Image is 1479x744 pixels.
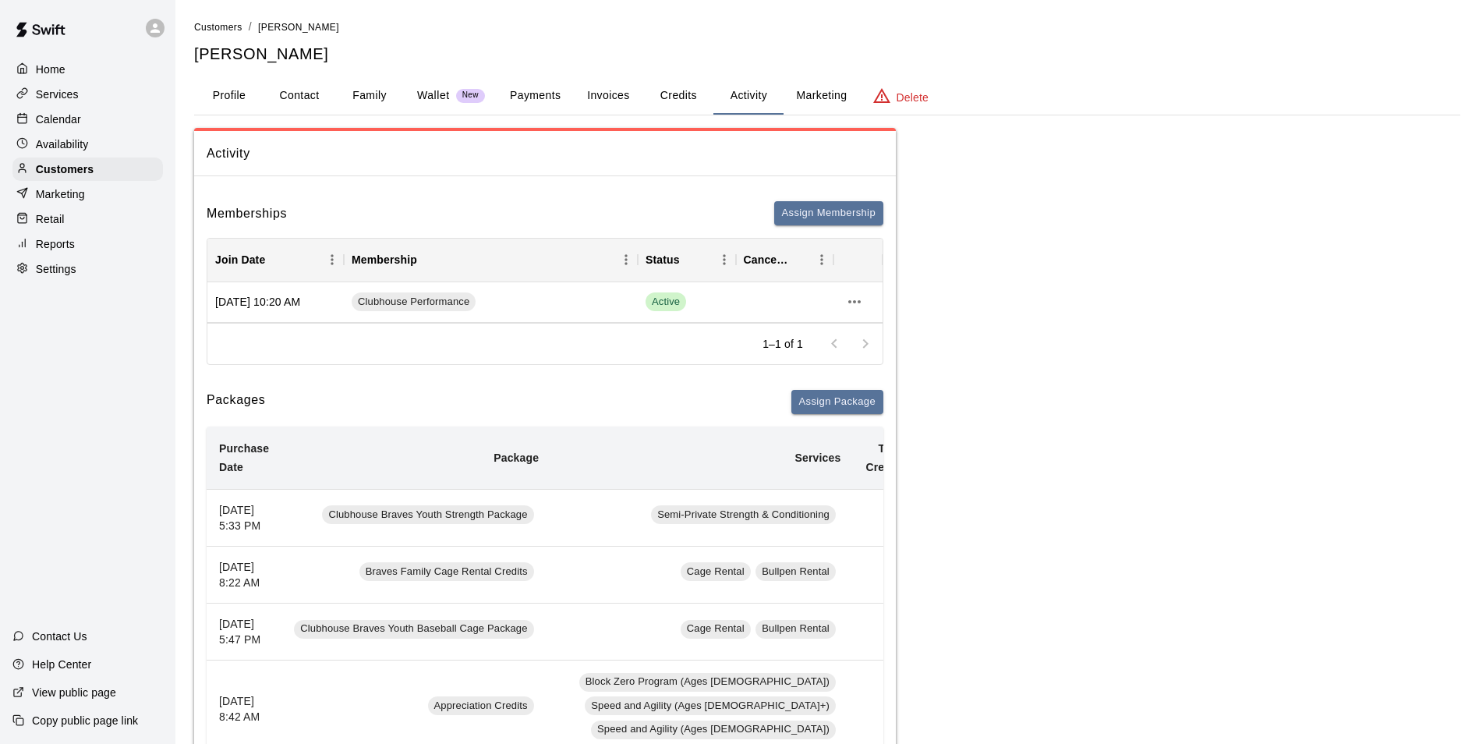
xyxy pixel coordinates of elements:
[194,77,264,115] button: Profile
[207,390,265,414] h6: Packages
[791,390,883,414] button: Assign Package
[36,136,89,152] p: Availability
[294,624,539,636] a: Clubhouse Braves Youth Baseball Cage Package
[646,292,686,311] span: Active
[573,77,643,115] button: Invoices
[736,238,834,282] div: Cancel Date
[774,201,883,225] button: Assign Membership
[12,257,163,281] a: Settings
[352,292,481,311] a: Clubhouse Performance
[795,452,841,464] b: Services
[853,546,916,603] td: 10
[680,249,702,271] button: Sort
[36,87,79,102] p: Services
[207,143,883,164] span: Activity
[249,19,252,35] li: /
[788,249,810,271] button: Sort
[334,77,405,115] button: Family
[359,565,534,579] span: Braves Family Cage Rental Credits
[219,442,269,473] b: Purchase Date
[32,657,91,672] p: Help Center
[36,112,81,127] p: Calendar
[36,186,85,202] p: Marketing
[194,44,1460,65] h5: [PERSON_NAME]
[755,565,836,579] span: Bullpen Rental
[841,289,868,315] button: more actions
[359,567,539,579] a: Braves Family Cage Rental Credits
[352,295,476,310] span: Clubhouse Performance
[853,489,916,546] td: 20
[591,722,836,737] span: Speed and Agility (Ages [DEMOGRAPHIC_DATA])
[12,83,163,106] a: Services
[264,77,334,115] button: Contact
[494,452,539,464] b: Package
[215,238,265,282] div: Join Date
[36,211,65,227] p: Retail
[322,510,539,523] a: Clubhouse Braves Youth Strength Package
[32,629,87,644] p: Contact Us
[352,238,417,282] div: Membership
[713,248,736,271] button: Menu
[417,249,439,271] button: Sort
[207,546,281,603] th: [DATE] 8:22 AM
[784,77,859,115] button: Marketing
[32,685,116,700] p: View public page
[207,603,281,660] th: [DATE] 5:47 PM
[762,336,803,352] p: 1–1 of 1
[865,442,904,473] b: Total Credits
[853,603,916,660] td: 10
[36,236,75,252] p: Reports
[36,261,76,277] p: Settings
[258,22,339,33] span: [PERSON_NAME]
[614,248,638,271] button: Menu
[194,22,242,33] span: Customers
[579,675,836,689] span: Block Zero Program (Ages [DEMOGRAPHIC_DATA])
[194,77,1460,115] div: basic tabs example
[207,238,344,282] div: Join Date
[322,508,533,523] span: Clubhouse Braves Youth Strength Package
[681,622,751,636] span: Cage Rental
[194,19,1460,36] nav: breadcrumb
[194,20,242,33] a: Customers
[428,701,540,714] a: Appreciation Credits
[744,238,789,282] div: Cancel Date
[265,249,287,271] button: Sort
[12,133,163,156] a: Availability
[681,565,751,579] span: Cage Rental
[897,90,929,105] p: Delete
[207,489,281,546] th: [DATE] 5:33 PM
[646,295,686,310] span: Active
[36,161,94,177] p: Customers
[755,622,836,636] span: Bullpen Rental
[651,508,836,523] span: Semi-Private Strength & Conditioning
[36,62,65,77] p: Home
[12,108,163,131] a: Calendar
[417,87,450,104] p: Wallet
[585,699,836,714] span: Speed and Agility (Ages [DEMOGRAPHIC_DATA]+)
[810,248,833,271] button: Menu
[713,77,784,115] button: Activity
[456,90,485,101] span: New
[12,158,163,181] a: Customers
[12,182,163,206] a: Marketing
[646,238,680,282] div: Status
[12,207,163,231] a: Retail
[320,248,344,271] button: Menu
[643,77,713,115] button: Credits
[294,622,533,636] span: Clubhouse Braves Youth Baseball Cage Package
[12,58,163,81] a: Home
[207,282,344,323] div: [DATE] 10:20 AM
[12,232,163,256] a: Reports
[428,699,534,714] span: Appreciation Credits
[207,204,287,224] h6: Memberships
[32,713,138,728] p: Copy public page link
